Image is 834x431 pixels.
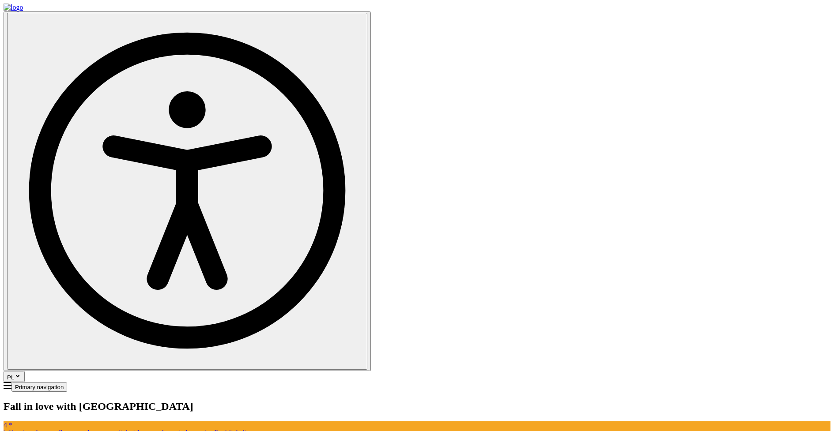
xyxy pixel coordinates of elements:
[4,4,23,11] img: logo
[4,383,11,390] a: Mobile menu
[4,371,25,382] button: PL
[4,401,830,412] h2: Fall in love with [GEOGRAPHIC_DATA]
[7,13,367,370] button: Open accessibility dropdown
[11,382,67,392] button: Primary navigation
[4,11,371,371] button: Open accessibility dropdown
